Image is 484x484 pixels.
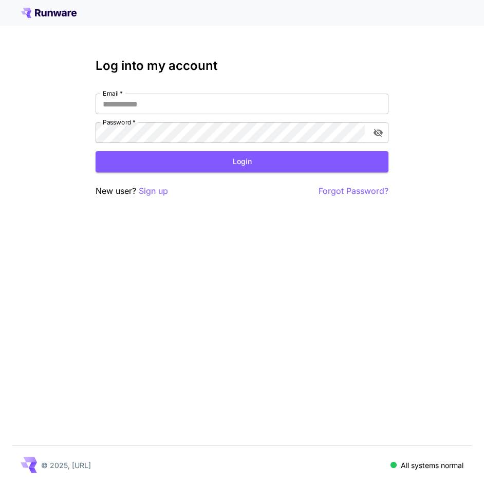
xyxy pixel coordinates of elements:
[103,118,136,127] label: Password
[369,123,387,142] button: toggle password visibility
[103,89,123,98] label: Email
[319,185,388,198] button: Forgot Password?
[96,151,388,172] button: Login
[96,185,168,198] p: New user?
[96,59,388,73] h3: Log into my account
[41,460,91,471] p: © 2025, [URL]
[401,460,463,471] p: All systems normal
[139,185,168,198] button: Sign up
